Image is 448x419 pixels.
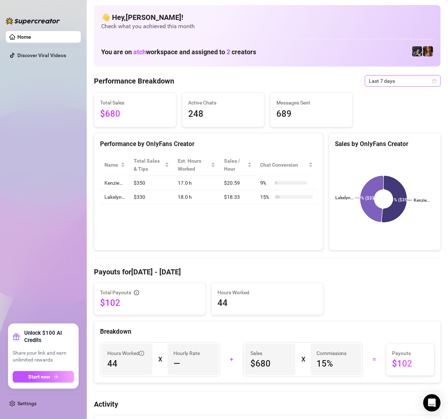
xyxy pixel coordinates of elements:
[101,22,434,30] span: Check what you achieved this month
[220,176,256,190] td: $20.59
[100,289,131,297] span: Total Payouts
[53,375,59,380] span: arrow-right
[100,298,199,309] span: $102
[100,154,129,176] th: Name
[100,107,170,121] span: $680
[13,350,74,364] span: Share your link and earn unlimited rewards
[104,161,119,169] span: Name
[139,351,144,356] span: info-circle
[217,289,317,297] span: Hours Worked
[173,350,200,358] article: Hourly Rate
[423,394,441,412] div: Open Intercom Messenger
[100,190,129,204] td: Lakelyn…
[412,46,422,56] img: Lakelyn
[276,107,346,121] span: 689
[134,290,139,295] span: info-circle
[133,48,146,56] span: atch
[107,350,144,358] span: Hours Worked
[217,298,317,309] span: 44
[188,107,258,121] span: 248
[423,46,433,56] img: Kenzie
[335,139,435,149] div: Sales by OnlyFans Creator
[129,154,173,176] th: Total Sales & Tips
[276,99,346,107] span: Messages Sent
[29,374,51,380] span: Start now
[414,198,430,203] text: Kenzie…
[173,176,220,190] td: 17.0 h
[220,154,256,176] th: Sales / Hour
[101,48,256,56] h1: You are on workspace and assigned to creators
[392,350,428,358] span: Payouts
[100,176,129,190] td: Kenzie…
[367,354,382,365] div: =
[13,371,74,383] button: Start nowarrow-right
[134,157,163,173] span: Total Sales & Tips
[220,190,256,204] td: $18.33
[107,358,147,370] span: 44
[260,161,307,169] span: Chat Conversion
[224,157,246,173] span: Sales / Hour
[173,358,180,370] span: —
[100,139,317,149] div: Performance by OnlyFans Creator
[316,358,356,370] span: 15 %
[301,354,305,365] div: X
[173,190,220,204] td: 18.0 h
[129,176,173,190] td: $350
[260,193,272,201] span: 15 %
[94,399,441,410] h4: Activity
[224,354,239,365] div: +
[369,76,436,86] span: Last 7 days
[178,157,210,173] div: Est. Hours Worked
[256,154,317,176] th: Chat Conversion
[250,350,290,358] span: Sales
[316,350,347,358] article: Commissions
[432,79,437,83] span: calendar
[250,358,290,370] span: $680
[17,401,36,407] a: Settings
[6,17,60,25] img: logo-BBDzfeDw.svg
[227,48,230,56] span: 2
[188,99,258,107] span: Active Chats
[17,52,66,58] a: Discover Viral Videos
[94,267,441,277] h4: Payouts for [DATE] - [DATE]
[129,190,173,204] td: $330
[13,333,20,341] span: gift
[94,76,174,86] h4: Performance Breakdown
[100,327,435,337] div: Breakdown
[392,358,428,370] span: $102
[24,330,74,344] strong: Unlock $100 AI Credits
[158,354,162,365] div: X
[17,34,31,40] a: Home
[260,179,272,187] span: 9 %
[100,99,170,107] span: Total Sales
[335,196,353,201] text: Lakelyn…
[101,12,434,22] h4: 👋 Hey, [PERSON_NAME] !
